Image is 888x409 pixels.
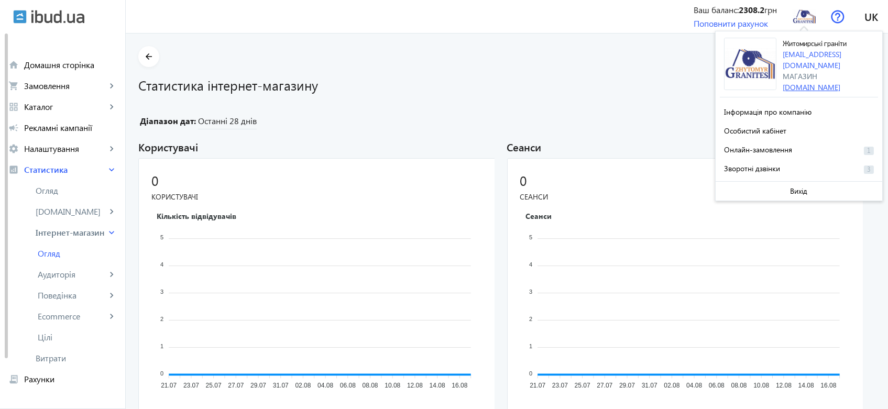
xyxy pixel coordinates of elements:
[36,185,117,196] span: Огляд
[24,102,106,112] span: Каталог
[31,10,84,24] img: ibud_text.svg
[250,382,266,389] tspan: 29.07
[206,382,222,389] tspan: 25.07
[864,10,878,23] span: uk
[24,60,117,70] span: Домашня сторінка
[8,60,19,70] mat-icon: home
[24,143,106,154] span: Налаштування
[529,316,532,322] tspan: 2
[106,164,117,175] mat-icon: keyboard_arrow_right
[38,248,117,259] span: Огляд
[641,382,657,389] tspan: 31.07
[791,187,808,195] span: Вихід
[597,382,612,389] tspan: 27.07
[574,382,590,389] tspan: 25.07
[106,290,117,301] mat-icon: keyboard_arrow_right
[24,164,106,175] span: Статистика
[724,163,780,173] span: Зворотні дзвінки
[106,311,117,322] mat-icon: keyboard_arrow_right
[864,165,874,174] span: 3
[720,158,878,177] button: Зворотні дзвінки3
[385,382,400,389] tspan: 10.08
[430,382,445,389] tspan: 14.08
[753,382,769,389] tspan: 10.08
[8,143,19,154] mat-icon: settings
[507,134,867,154] h2: Сеанси
[552,382,567,389] tspan: 23.07
[295,382,311,389] tspan: 02.08
[24,374,117,384] span: Рахунки
[38,269,106,280] span: Аудиторія
[520,171,527,190] span: 0
[138,134,498,154] h2: Користувачі
[694,4,777,16] div: Ваш баланс: грн
[783,82,840,92] a: [DOMAIN_NAME]
[8,81,19,91] mat-icon: shopping_cart
[783,40,847,48] span: Житомирські граніти
[160,370,163,377] tspan: 0
[151,192,485,202] div: Користувачі
[864,147,874,155] span: 1
[106,81,117,91] mat-icon: keyboard_arrow_right
[831,10,845,24] img: help.svg
[694,18,768,29] a: Поповнити рахунок
[24,81,106,91] span: Замовлення
[138,115,196,127] b: Діапазон дат:
[529,234,532,240] tspan: 5
[619,382,635,389] tspan: 29.07
[8,123,19,133] mat-icon: campaign
[8,102,19,112] mat-icon: grid_view
[38,290,106,301] span: Поведінка
[783,49,841,70] a: [EMAIL_ADDRESS][DOMAIN_NAME]
[783,71,878,82] div: Магазин
[24,123,117,133] span: Рекламні кампанії
[716,182,882,201] button: Вихід
[160,289,163,295] tspan: 3
[686,382,702,389] tspan: 04.08
[317,382,333,389] tspan: 04.08
[183,382,199,389] tspan: 23.07
[664,382,679,389] tspan: 02.08
[106,143,117,154] mat-icon: keyboard_arrow_right
[8,164,19,175] mat-icon: analytics
[793,5,816,28] img: 2922864917e8fa114e8318916169156-54970c1fb5.png
[724,145,792,154] span: Онлайн-замовлення
[363,382,378,389] tspan: 08.08
[106,269,117,280] mat-icon: keyboard_arrow_right
[407,382,423,389] tspan: 12.08
[340,382,356,389] tspan: 06.08
[38,311,106,322] span: Ecommerce
[157,211,236,221] text: Кількість відвідувачів
[160,234,163,240] tspan: 5
[739,4,764,15] b: 2308.2
[106,102,117,112] mat-icon: keyboard_arrow_right
[520,192,853,202] div: Сеанси
[720,139,878,158] button: Онлайн-замовлення1
[720,120,878,139] button: Особистий кабінет
[36,353,117,363] span: Витрати
[525,211,552,221] text: Сеанси
[775,382,791,389] tspan: 12.08
[452,382,467,389] tspan: 16.08
[36,206,106,217] span: [DOMAIN_NAME]
[38,332,117,342] span: Цілі
[106,227,117,238] mat-icon: keyboard_arrow_right
[106,206,117,217] mat-icon: keyboard_arrow_right
[138,76,875,94] h1: Статистика інтернет-магазину
[36,227,106,238] span: Інтернет-магазин
[724,107,812,117] span: Інформація про компанію
[820,382,836,389] tspan: 16.08
[160,343,163,349] tspan: 1
[142,50,156,63] mat-icon: arrow_back
[198,115,257,129] span: Останні 28 днів
[530,382,545,389] tspan: 21.07
[720,102,878,120] button: Інформація про компанію
[273,382,289,389] tspan: 31.07
[228,382,244,389] tspan: 27.07
[731,382,747,389] tspan: 08.08
[724,38,776,90] img: 2922864917e8fa114e8318916169156-54970c1fb5.png
[13,10,27,24] img: ibud.svg
[161,382,177,389] tspan: 21.07
[529,343,532,349] tspan: 1
[798,382,814,389] tspan: 14.08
